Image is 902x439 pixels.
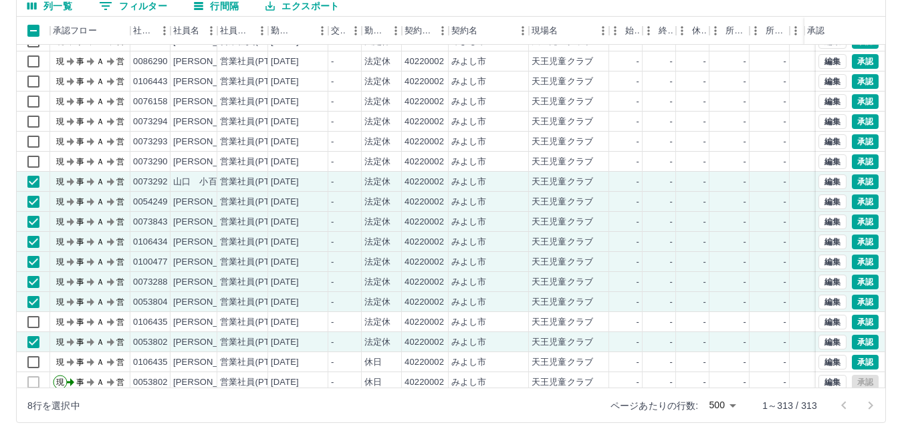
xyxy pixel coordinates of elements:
[818,214,847,229] button: 編集
[744,116,746,128] div: -
[852,74,879,89] button: 承認
[331,236,334,249] div: -
[750,17,790,45] div: 所定終業
[451,196,487,208] div: みよし市
[852,315,879,329] button: 承認
[96,77,104,86] text: Ａ
[766,17,787,45] div: 所定終業
[116,197,124,206] text: 営
[818,295,847,309] button: 編集
[271,236,299,249] div: [DATE]
[364,76,390,88] div: 法定休
[364,256,390,269] div: 法定休
[402,17,449,45] div: 契約コード
[703,116,706,128] div: -
[96,157,104,166] text: Ａ
[331,176,334,188] div: -
[703,136,706,148] div: -
[56,277,64,287] text: 現
[852,295,879,309] button: 承認
[670,236,673,249] div: -
[252,21,272,41] button: メニュー
[56,177,64,186] text: 現
[532,256,593,269] div: 天王児童クラブ
[637,136,639,148] div: -
[364,136,390,148] div: 法定休
[744,276,746,289] div: -
[637,76,639,88] div: -
[331,17,346,45] div: 交通費
[331,196,334,208] div: -
[637,96,639,108] div: -
[173,136,246,148] div: [PERSON_NAME]
[451,116,487,128] div: みよし市
[133,216,168,229] div: 0073843
[76,177,84,186] text: 事
[116,97,124,106] text: 営
[744,96,746,108] div: -
[56,137,64,146] text: 現
[220,216,290,229] div: 営業社員(PT契約)
[818,134,847,149] button: 編集
[56,237,64,247] text: 現
[637,196,639,208] div: -
[331,76,334,88] div: -
[532,136,593,148] div: 天王児童クラブ
[818,154,847,169] button: 編集
[53,17,97,45] div: 承認フロー
[56,157,64,166] text: 現
[744,156,746,168] div: -
[744,76,746,88] div: -
[76,117,84,126] text: 事
[405,256,444,269] div: 40220002
[133,96,168,108] div: 0076158
[133,256,168,269] div: 0100477
[784,236,786,249] div: -
[405,196,444,208] div: 40220002
[133,136,168,148] div: 0073293
[171,17,217,45] div: 社員名
[76,97,84,106] text: 事
[96,257,104,267] text: Ａ
[116,177,124,186] text: 営
[271,216,299,229] div: [DATE]
[268,17,328,45] div: 勤務日
[217,17,268,45] div: 社員区分
[96,177,104,186] text: Ａ
[818,54,847,69] button: 編集
[405,216,444,229] div: 40220002
[451,176,487,188] div: みよし市
[364,196,390,208] div: 法定休
[852,335,879,349] button: 承認
[271,156,299,168] div: [DATE]
[670,156,673,168] div: -
[220,296,290,309] div: 営業社員(PT契約)
[670,76,673,88] div: -
[643,17,676,45] div: 終業
[220,256,290,269] div: 営業社員(PT契約)
[271,96,299,108] div: [DATE]
[364,216,390,229] div: 法定休
[593,21,613,41] button: メニュー
[56,197,64,206] text: 現
[220,76,290,88] div: 営業社員(PT契約)
[220,116,290,128] div: 営業社員(PT契約)
[56,57,64,66] text: 現
[271,116,299,128] div: [DATE]
[331,216,334,229] div: -
[405,276,444,289] div: 40220002
[670,55,673,68] div: -
[133,156,168,168] div: 0073290
[532,216,593,229] div: 天王児童クラブ
[405,156,444,168] div: 40220002
[852,134,879,149] button: 承認
[331,116,334,128] div: -
[173,76,272,88] div: [PERSON_NAME] 夢菓
[433,21,453,41] button: メニュー
[625,17,640,45] div: 始業
[96,57,104,66] text: Ａ
[784,176,786,188] div: -
[116,57,124,66] text: 営
[744,136,746,148] div: -
[818,255,847,269] button: 編集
